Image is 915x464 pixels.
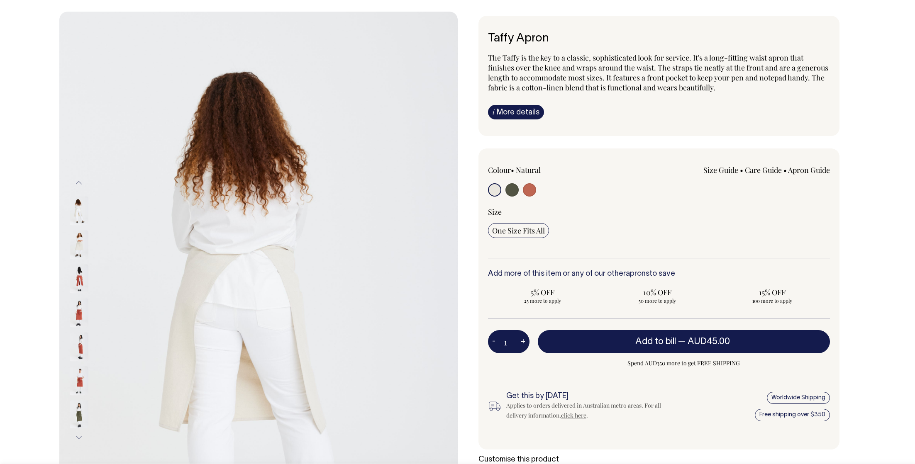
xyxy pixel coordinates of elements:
span: 100 more to apply [722,297,823,304]
img: natural [70,197,88,226]
span: One Size Fits All [492,226,545,236]
h6: Get this by [DATE] [506,392,675,401]
input: 15% OFF 100 more to apply [717,285,827,306]
button: Next [73,428,85,447]
a: Size Guide [703,165,738,175]
label: Natural [516,165,541,175]
span: Spend AUD350 more to get FREE SHIPPING [538,358,830,368]
img: rust [70,265,88,294]
button: Add to bill —AUD45.00 [538,330,830,353]
img: rust [70,367,88,396]
div: Size [488,207,830,217]
input: 10% OFF 50 more to apply [603,285,712,306]
img: olive [70,401,88,430]
div: Colour [488,165,625,175]
span: AUD45.00 [688,338,730,346]
a: iMore details [488,105,544,119]
a: Care Guide [745,165,782,175]
span: 25 more to apply [492,297,594,304]
span: • [740,165,743,175]
span: • [783,165,787,175]
span: 5% OFF [492,287,594,297]
a: aprons [626,270,649,277]
button: + [517,333,529,350]
span: — [678,338,732,346]
a: Apron Guide [788,165,830,175]
span: 15% OFF [722,287,823,297]
img: rust [70,333,88,362]
span: i [493,107,495,116]
input: One Size Fits All [488,223,549,238]
span: • [511,165,514,175]
img: natural [70,231,88,260]
span: The Taffy is the key to a classic, sophisticated look for service. It's a long-fitting waist apro... [488,53,828,92]
span: 10% OFF [607,287,708,297]
input: 5% OFF 25 more to apply [488,285,598,306]
button: Previous [73,173,85,192]
h6: Add more of this item or any of our other to save [488,270,830,278]
img: rust [70,299,88,328]
span: 50 more to apply [607,297,708,304]
span: Add to bill [635,338,676,346]
div: Applies to orders delivered in Australian metro areas. For all delivery information, . [506,401,675,420]
a: click here [561,411,586,419]
button: - [488,333,500,350]
h6: Customise this product [478,456,611,464]
h1: Taffy Apron [488,32,830,45]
